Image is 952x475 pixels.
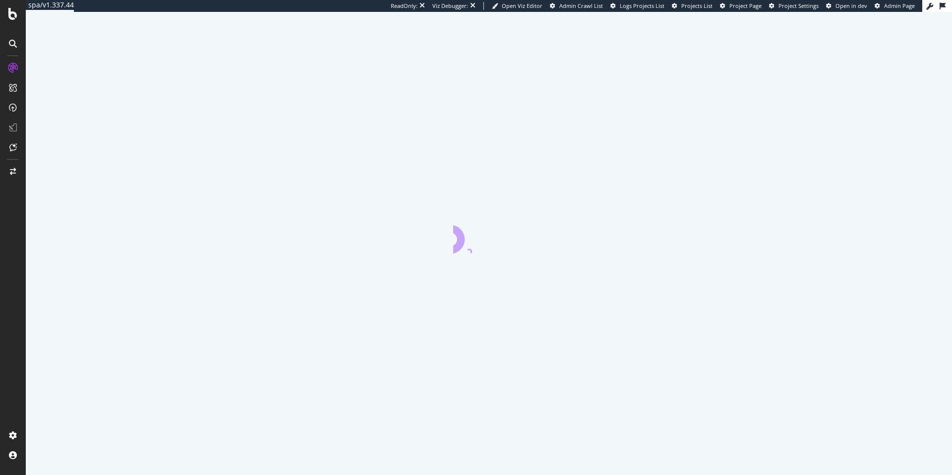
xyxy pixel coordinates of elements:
a: Admin Crawl List [550,2,603,10]
a: Open in dev [826,2,867,10]
span: Open Viz Editor [502,2,542,9]
span: Admin Crawl List [559,2,603,9]
div: animation [453,218,525,253]
a: Project Page [720,2,762,10]
span: Admin Page [884,2,915,9]
div: Viz Debugger: [432,2,468,10]
span: Project Settings [778,2,819,9]
span: Open in dev [835,2,867,9]
span: Projects List [681,2,713,9]
div: ReadOnly: [391,2,417,10]
a: Project Settings [769,2,819,10]
a: Projects List [672,2,713,10]
a: Logs Projects List [610,2,664,10]
span: Logs Projects List [620,2,664,9]
a: Open Viz Editor [492,2,542,10]
a: Admin Page [875,2,915,10]
span: Project Page [729,2,762,9]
